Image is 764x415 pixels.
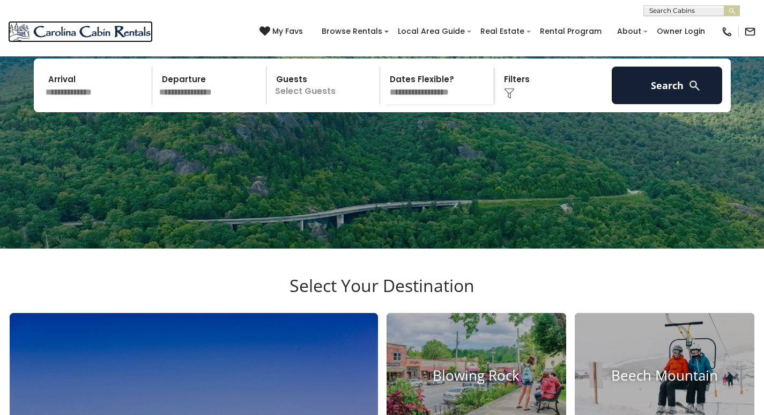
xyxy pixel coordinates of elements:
[272,26,303,37] span: My Favs
[475,23,530,40] a: Real Estate
[504,88,515,99] img: filter--v1.png
[535,23,607,40] a: Rental Program
[688,79,701,92] img: search-regular-white.png
[651,23,710,40] a: Owner Login
[387,367,566,384] h4: Blowing Rock
[8,21,153,42] img: Blue-2.png
[259,26,306,38] a: My Favs
[392,23,470,40] a: Local Area Guide
[316,23,388,40] a: Browse Rentals
[721,26,733,38] img: phone-regular-black.png
[612,23,647,40] a: About
[8,275,756,313] h3: Select Your Destination
[744,26,756,38] img: mail-regular-black.png
[270,67,380,104] p: Select Guests
[575,367,754,384] h4: Beech Mountain
[612,67,723,104] button: Search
